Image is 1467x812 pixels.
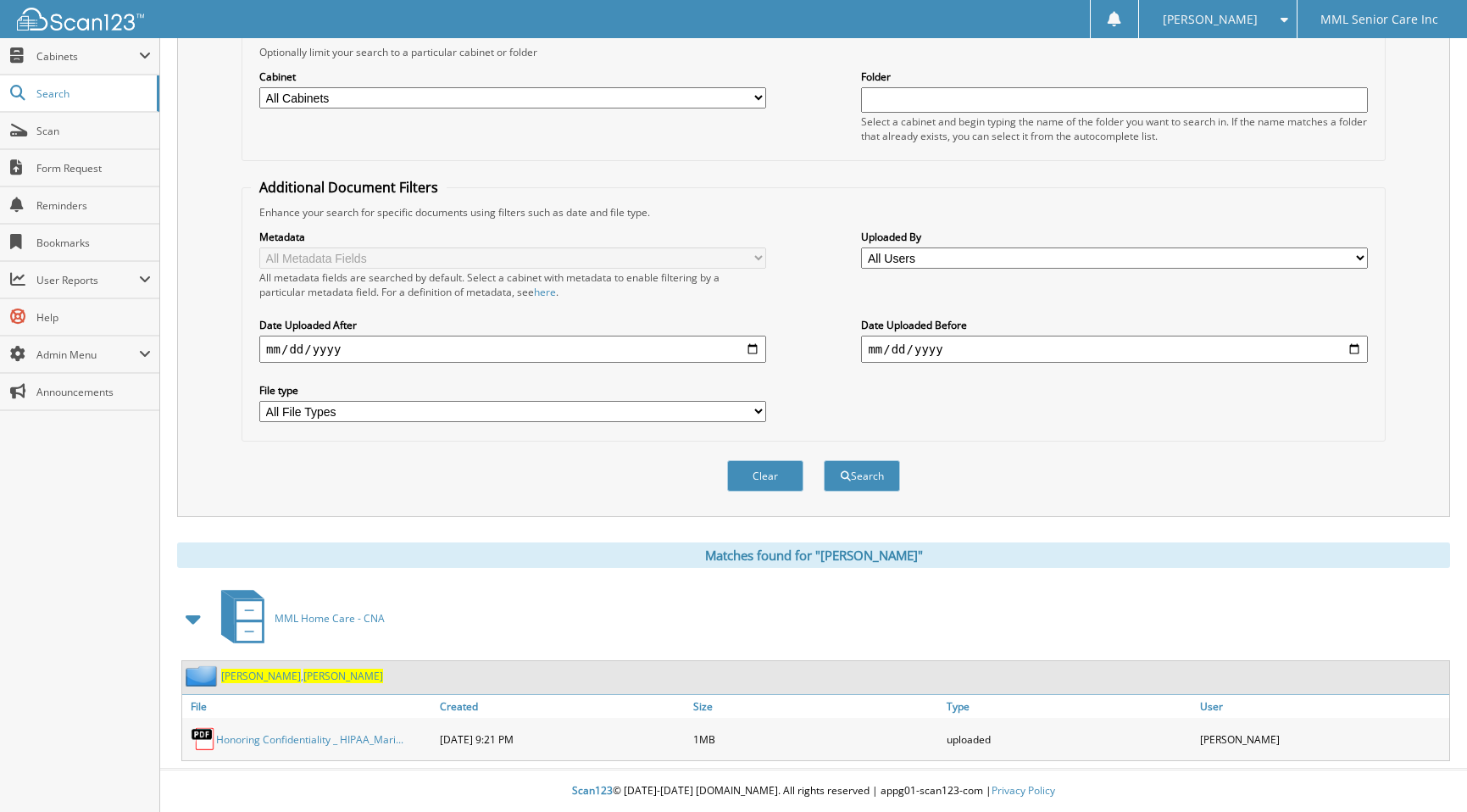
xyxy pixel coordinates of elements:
div: Enhance your search for specific documents using filters such as date and file type. [251,205,1376,220]
span: [PERSON_NAME] [221,669,301,683]
div: uploaded [942,722,1196,756]
span: User Reports [36,273,139,287]
img: PDF.png [191,726,216,752]
div: 1MB [689,722,942,756]
span: Scan [36,124,151,138]
span: MML Senior Care Inc [1320,14,1438,25]
button: Clear [727,460,803,492]
a: Privacy Policy [992,783,1055,798]
span: Form Request [36,161,151,175]
div: Matches found for "[PERSON_NAME]" [177,542,1450,568]
div: © [DATE]-[DATE] [DOMAIN_NAME]. All rights reserved | appg01-scan123-com | [160,770,1467,812]
iframe: Chat Widget [1382,731,1467,812]
input: start [259,336,766,363]
img: scan123-logo-white.svg [17,8,144,31]
div: [DATE] 9:21 PM [436,722,689,756]
img: folder2.png [186,665,221,687]
label: Folder [861,70,1368,84]
div: [PERSON_NAME] [1196,722,1449,756]
label: Cabinet [259,70,766,84]
label: Metadata [259,230,766,244]
label: File type [259,383,766,398]
span: Bookmarks [36,236,151,250]
legend: Additional Document Filters [251,178,447,197]
button: Search [824,460,900,492]
label: Date Uploaded After [259,318,766,332]
span: Admin Menu [36,348,139,362]
span: Scan123 [572,783,613,798]
a: MML Home Care - CNA [211,585,385,652]
span: Cabinets [36,49,139,64]
label: Date Uploaded Before [861,318,1368,332]
label: Uploaded By [861,230,1368,244]
a: Size [689,695,942,718]
span: [PERSON_NAME] [1163,14,1258,25]
a: User [1196,695,1449,718]
a: [PERSON_NAME],[PERSON_NAME] [221,669,383,683]
a: Honoring Confidentiality _ HIPAA_Mari... [216,732,403,747]
span: Reminders [36,198,151,213]
div: Optionally limit your search to a particular cabinet or folder [251,45,1376,59]
a: File [182,695,436,718]
div: Select a cabinet and begin typing the name of the folder you want to search in. If the name match... [861,114,1368,143]
div: All metadata fields are searched by default. Select a cabinet with metadata to enable filtering b... [259,270,766,299]
span: MML Home Care - CNA [275,611,385,626]
a: Type [942,695,1196,718]
span: Help [36,310,151,325]
a: here [534,285,556,299]
span: Announcements [36,385,151,399]
span: [PERSON_NAME] [303,669,383,683]
input: end [861,336,1368,363]
a: Created [436,695,689,718]
span: Search [36,86,148,101]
